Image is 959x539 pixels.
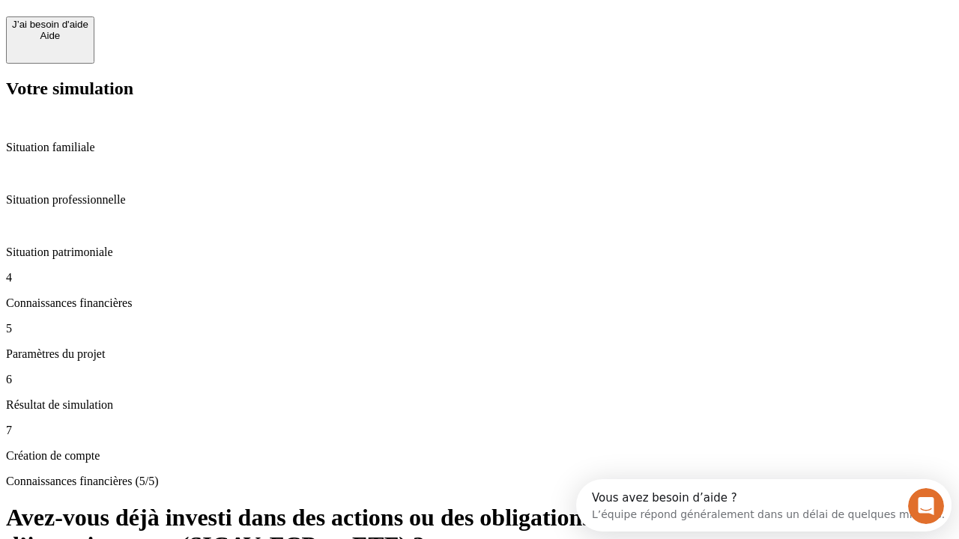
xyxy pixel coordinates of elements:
p: Situation familiale [6,141,953,154]
p: Résultat de simulation [6,398,953,412]
p: 7 [6,424,953,437]
div: Vous avez besoin d’aide ? [16,13,369,25]
p: 4 [6,271,953,284]
div: Ouvrir le Messenger Intercom [6,6,413,47]
div: Aide [12,30,88,41]
p: Connaissances financières [6,296,953,310]
p: Paramètres du projet [6,347,953,361]
p: Situation professionnelle [6,193,953,207]
div: J’ai besoin d'aide [12,19,88,30]
iframe: Intercom live chat [908,488,944,524]
div: L’équipe répond généralement dans un délai de quelques minutes. [16,25,369,40]
iframe: Intercom live chat discovery launcher [576,479,952,532]
p: 6 [6,373,953,386]
button: J’ai besoin d'aideAide [6,16,94,64]
p: Situation patrimoniale [6,246,953,259]
h2: Votre simulation [6,79,953,99]
p: Connaissances financières (5/5) [6,475,953,488]
p: 5 [6,322,953,335]
p: Création de compte [6,449,953,463]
